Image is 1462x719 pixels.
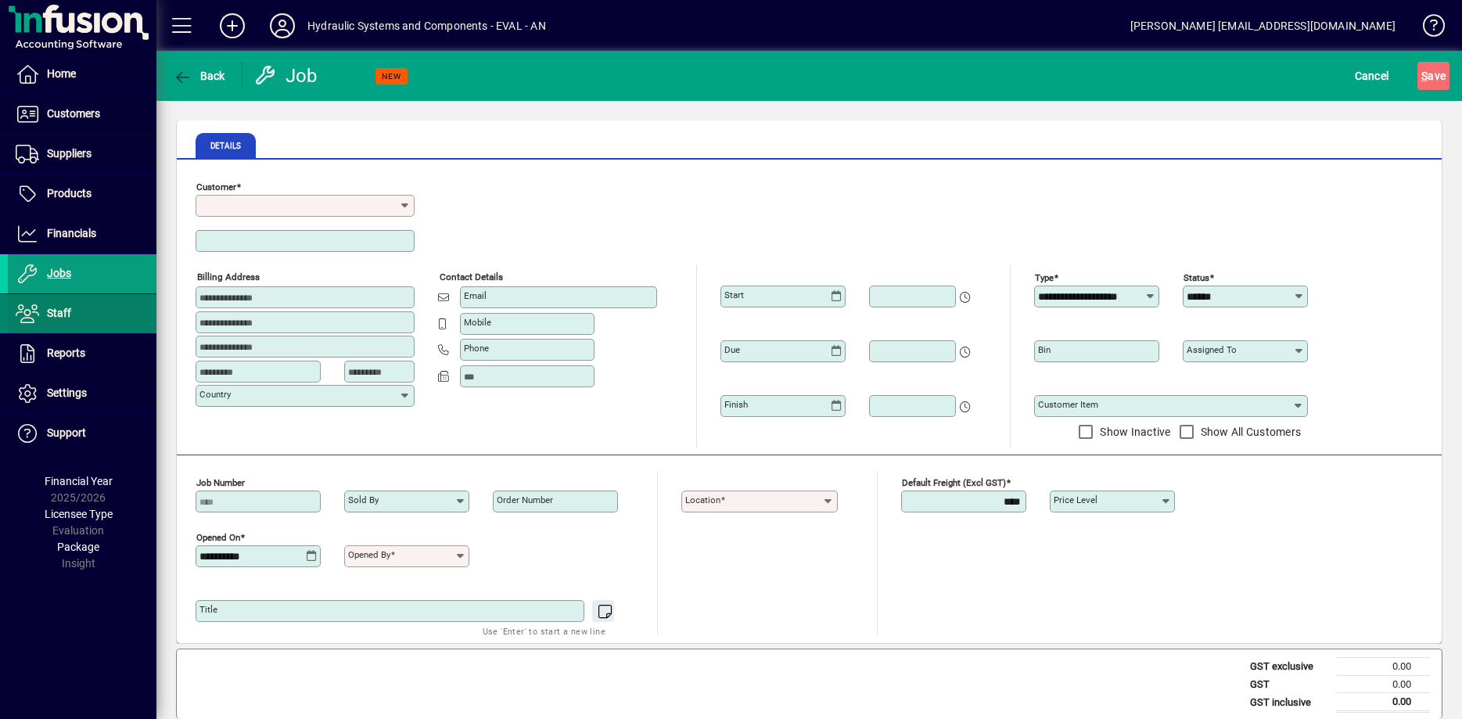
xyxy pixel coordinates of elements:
div: Hydraulic Systems and Components - EVAL - AN [307,13,546,38]
button: Back [169,62,229,90]
button: Profile [257,12,307,40]
div: Job [254,63,321,88]
a: Home [8,55,156,94]
mat-label: Country [199,389,231,400]
span: Cancel [1355,63,1389,88]
span: Support [47,426,86,439]
mat-label: Sold by [348,494,379,505]
span: Products [47,187,92,200]
div: [PERSON_NAME] [EMAIL_ADDRESS][DOMAIN_NAME] [1130,13,1396,38]
mat-label: Opened On [196,532,240,543]
mat-label: Phone [464,343,489,354]
td: 0.00 [1336,693,1430,712]
a: Settings [8,374,156,413]
a: Products [8,174,156,214]
mat-label: Assigned to [1187,344,1237,355]
mat-label: Customer [196,182,236,192]
mat-label: Opened by [348,549,390,560]
button: Save [1417,62,1449,90]
app-page-header-button: Back [156,62,242,90]
span: Package [57,541,99,553]
span: Financials [47,227,96,239]
span: Suppliers [47,147,92,160]
label: Show All Customers [1198,424,1302,440]
mat-label: Mobile [464,317,491,328]
mat-label: Customer Item [1038,399,1098,410]
a: Financials [8,214,156,253]
mat-label: Type [1035,272,1054,283]
span: Jobs [47,267,71,279]
mat-label: Order number [497,494,553,505]
label: Show Inactive [1097,424,1170,440]
mat-label: Price Level [1054,494,1097,505]
span: S [1421,70,1428,82]
td: GST exclusive [1242,658,1336,676]
button: Cancel [1351,62,1393,90]
span: Customers [47,107,100,120]
span: Financial Year [45,475,113,487]
mat-label: Default Freight (excl GST) [902,477,1006,488]
span: ave [1421,63,1446,88]
span: Back [173,70,225,82]
mat-label: Finish [724,399,748,410]
span: Staff [47,307,71,319]
mat-label: Status [1184,272,1209,283]
span: Details [210,142,241,150]
button: Add [207,12,257,40]
td: GST inclusive [1242,693,1336,712]
mat-label: Location [685,494,720,505]
mat-label: Email [464,290,487,301]
span: Home [47,67,76,80]
mat-label: Due [724,344,740,355]
a: Knowledge Base [1411,3,1442,54]
mat-label: Title [199,604,217,615]
mat-label: Job number [196,477,245,488]
td: 0.00 [1336,675,1430,693]
span: Settings [47,386,87,399]
a: Staff [8,294,156,333]
mat-label: Start [724,289,744,300]
span: Licensee Type [45,508,113,520]
td: 0.00 [1336,658,1430,676]
mat-label: Bin [1038,344,1051,355]
span: Reports [47,347,85,359]
a: Customers [8,95,156,134]
a: Support [8,414,156,453]
td: GST [1242,675,1336,693]
a: Suppliers [8,135,156,174]
span: NEW [382,71,401,81]
a: Reports [8,334,156,373]
mat-hint: Use 'Enter' to start a new line [483,622,605,640]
